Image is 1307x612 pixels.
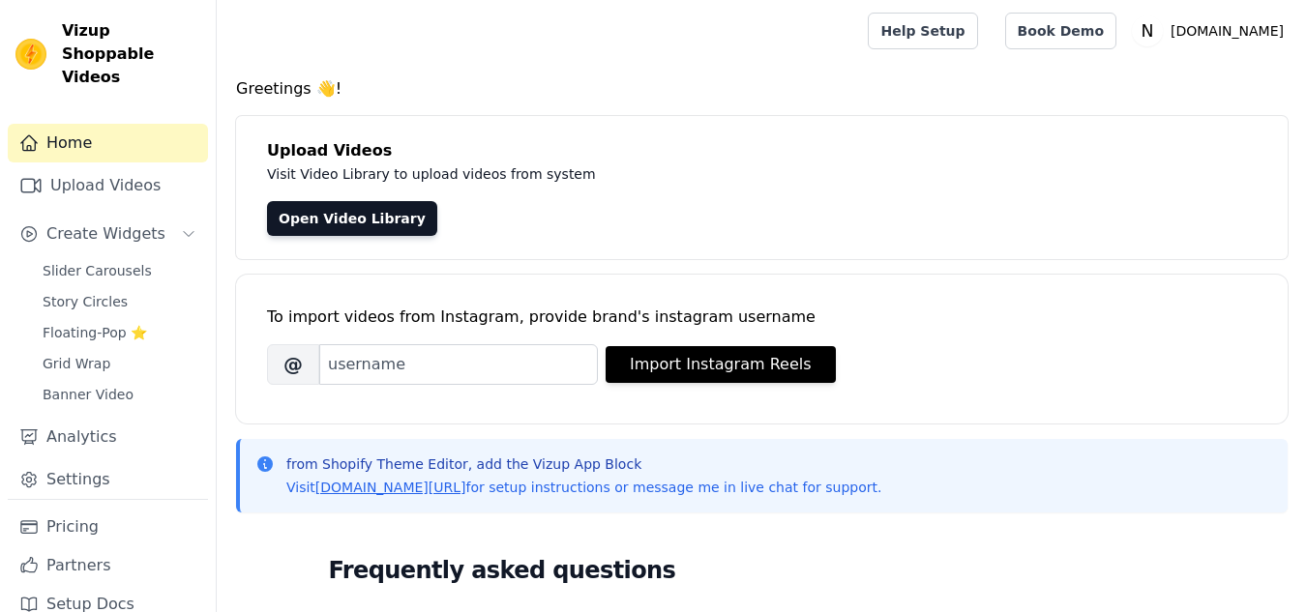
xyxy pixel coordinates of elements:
a: Grid Wrap [31,350,208,377]
a: Story Circles [31,288,208,315]
a: Book Demo [1005,13,1116,49]
p: Visit for setup instructions or message me in live chat for support. [286,478,881,497]
a: Partners [8,546,208,585]
p: [DOMAIN_NAME] [1163,14,1292,48]
span: Slider Carousels [43,261,152,280]
span: @ [267,344,319,385]
input: username [319,344,598,385]
a: Pricing [8,508,208,546]
span: Create Widgets [46,222,165,246]
a: Settings [8,460,208,499]
h4: Greetings 👋! [236,77,1288,101]
div: To import videos from Instagram, provide brand's instagram username [267,306,1257,329]
a: Analytics [8,418,208,456]
span: Banner Video [43,385,134,404]
span: Grid Wrap [43,354,110,373]
button: Import Instagram Reels [606,346,836,383]
a: Upload Videos [8,166,208,205]
span: Floating-Pop ⭐ [43,323,147,342]
a: Open Video Library [267,201,437,236]
span: Story Circles [43,292,128,311]
h2: Frequently asked questions [329,551,1196,590]
button: N [DOMAIN_NAME] [1132,14,1292,48]
span: Vizup Shoppable Videos [62,19,200,89]
a: [DOMAIN_NAME][URL] [315,480,466,495]
a: Banner Video [31,381,208,408]
a: Home [8,124,208,162]
img: Vizup [15,39,46,70]
text: N [1142,21,1154,41]
a: Help Setup [868,13,977,49]
a: Slider Carousels [31,257,208,284]
p: from Shopify Theme Editor, add the Vizup App Block [286,454,881,474]
button: Create Widgets [8,215,208,253]
a: Floating-Pop ⭐ [31,319,208,346]
h4: Upload Videos [267,139,1257,162]
p: Visit Video Library to upload videos from system [267,162,1134,186]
